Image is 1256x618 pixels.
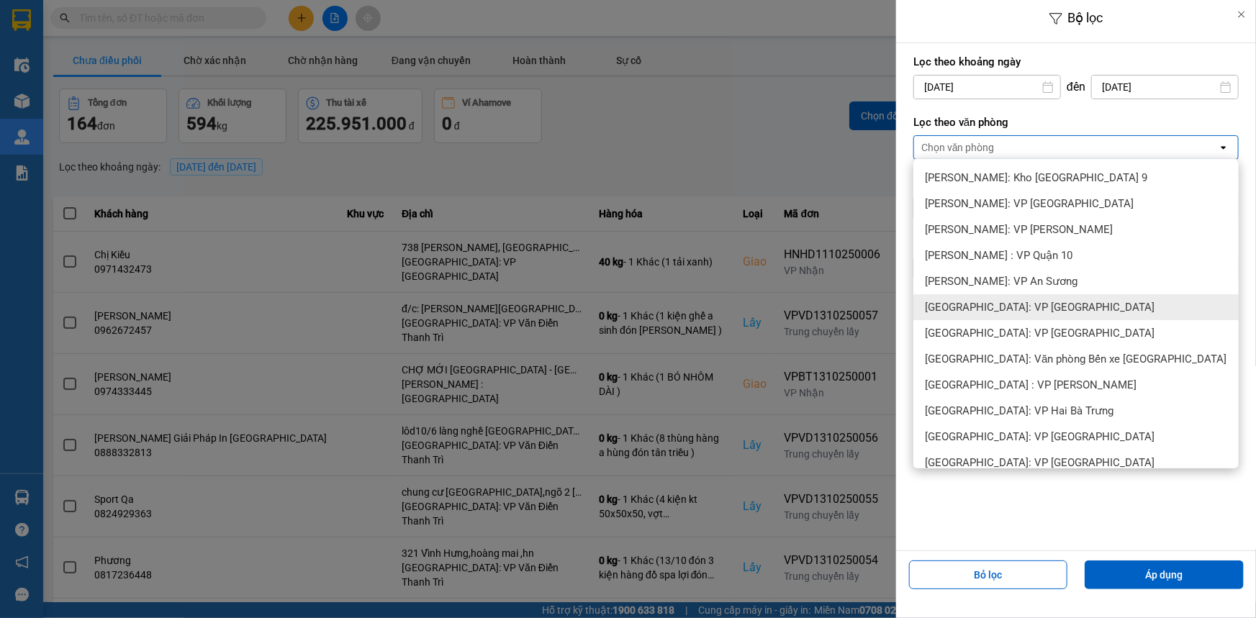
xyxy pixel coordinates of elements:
span: Bộ lọc [1068,10,1103,25]
div: Chọn văn phòng [921,140,995,155]
button: Áp dụng [1085,560,1244,589]
svg: open [1218,142,1229,153]
input: Select a date. [1092,76,1238,99]
span: [PERSON_NAME]: Kho [GEOGRAPHIC_DATA] 9 [925,171,1147,185]
button: Bỏ lọc [909,560,1068,589]
span: [PERSON_NAME]: VP [GEOGRAPHIC_DATA] [925,196,1134,211]
input: Select a date. [914,76,1060,99]
span: [GEOGRAPHIC_DATA]: VP [GEOGRAPHIC_DATA] [925,326,1155,340]
span: [GEOGRAPHIC_DATA]: VP [GEOGRAPHIC_DATA] [925,430,1155,444]
label: Lọc theo văn phòng [913,115,1239,129]
span: [GEOGRAPHIC_DATA] : VP [PERSON_NAME] [925,378,1137,392]
div: đến [1061,80,1091,94]
span: [GEOGRAPHIC_DATA]: VP [GEOGRAPHIC_DATA] [925,455,1155,470]
span: [GEOGRAPHIC_DATA]: Văn phòng Bến xe [GEOGRAPHIC_DATA] [925,352,1226,366]
span: [GEOGRAPHIC_DATA]: VP Hai Bà Trưng [925,404,1113,418]
span: [PERSON_NAME]: VP [PERSON_NAME] [925,222,1113,237]
label: Lọc theo khoảng ngày [913,55,1239,69]
span: [PERSON_NAME]: VP An Sương [925,274,1077,288]
ul: Menu [913,159,1239,468]
span: [PERSON_NAME] : VP Quận 10 [925,248,1072,263]
span: [GEOGRAPHIC_DATA]: VP [GEOGRAPHIC_DATA] [925,300,1155,314]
